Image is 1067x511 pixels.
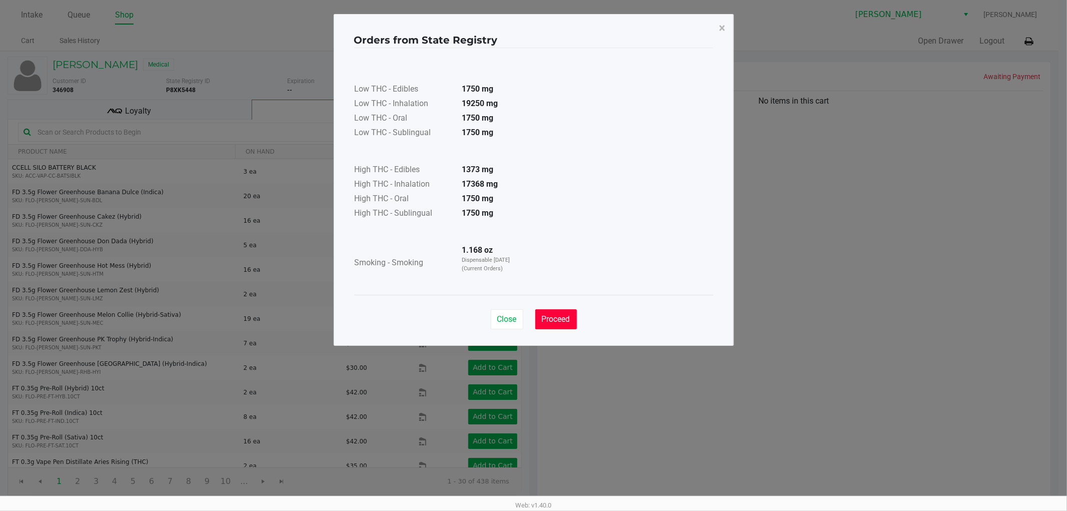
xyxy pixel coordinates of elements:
strong: 1750 mg [462,128,494,137]
span: × [719,21,726,35]
strong: 1750 mg [462,194,494,203]
h4: Orders from State Registry [354,33,498,48]
strong: 1750 mg [462,208,494,218]
span: Web: v1.40.0 [516,501,552,509]
td: Smoking - Smoking [354,244,454,283]
strong: 19250 mg [462,99,498,108]
td: Low THC - Oral [354,112,454,126]
strong: 1.168 oz [462,245,493,255]
td: Low THC - Inhalation [354,97,454,112]
span: Proceed [542,314,570,324]
strong: 1750 mg [462,84,494,94]
td: High THC - Edibles [354,163,454,178]
td: High THC - Inhalation [354,178,454,192]
button: Close [491,309,523,329]
td: High THC - Sublingual [354,207,454,221]
td: Low THC - Sublingual [354,126,454,141]
strong: 17368 mg [462,179,498,189]
button: Proceed [535,309,577,329]
td: Low THC - Edibles [354,83,454,97]
button: Close [711,14,734,42]
span: Close [497,314,517,324]
td: High THC - Oral [354,192,454,207]
strong: 1750 mg [462,113,494,123]
strong: 1373 mg [462,165,494,174]
p: Dispensable [DATE] (Current Orders) [462,256,516,273]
